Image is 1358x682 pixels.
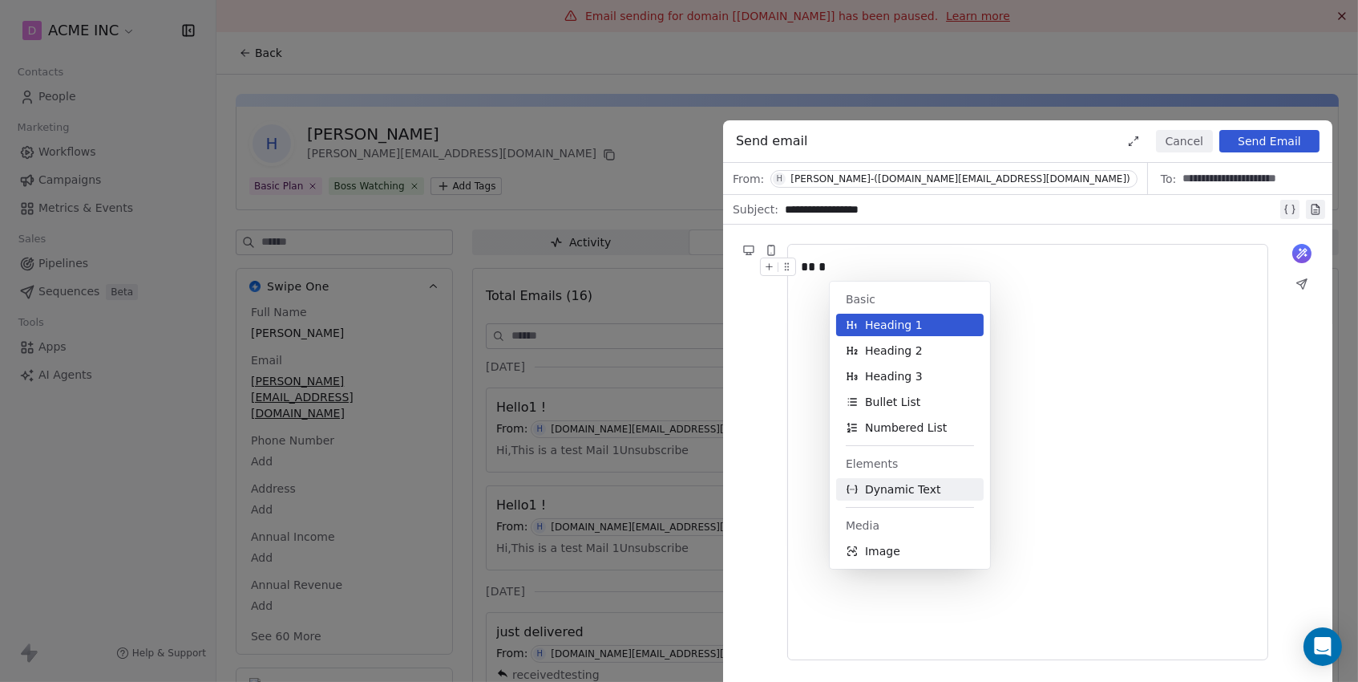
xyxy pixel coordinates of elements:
[836,478,984,501] button: Dynamic Text
[846,291,974,307] span: Basic
[733,171,764,187] span: From:
[790,173,1130,185] div: [PERSON_NAME]-([DOMAIN_NAME][EMAIL_ADDRESS][DOMAIN_NAME])
[865,343,923,359] span: Heading 2
[1156,130,1213,152] button: Cancel
[865,317,923,333] span: Heading 1
[1219,130,1320,152] button: Send Email
[836,540,984,562] button: Image
[846,518,974,534] span: Media
[836,365,984,388] button: Heading 3
[777,173,783,185] div: H
[836,339,984,362] button: Heading 2
[865,481,941,497] span: Dynamic Text
[836,416,984,439] button: Numbered List
[1161,171,1176,187] span: To:
[836,391,984,413] button: Bullet List
[733,201,778,222] span: Subject:
[865,543,900,559] span: Image
[1303,627,1342,666] div: Open Intercom Messenger
[865,420,947,436] span: Numbered List
[836,314,984,336] button: Heading 1
[865,394,920,410] span: Bullet List
[865,368,923,384] span: Heading 3
[736,132,808,151] span: Send email
[846,456,974,472] span: Elements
